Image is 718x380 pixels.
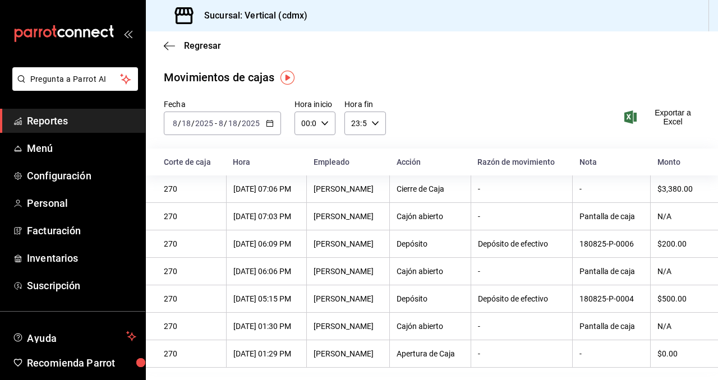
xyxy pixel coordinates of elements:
[27,113,136,128] span: Reportes
[397,294,464,303] div: Depósito
[178,119,181,128] span: /
[397,349,464,358] div: Apertura de Caja
[397,184,464,193] div: Cierre de Caja
[195,119,214,128] input: ----
[397,239,464,248] div: Depósito
[657,212,700,221] div: N/A
[8,81,138,93] a: Pregunta a Parrot AI
[314,267,383,276] div: [PERSON_NAME]
[397,267,464,276] div: Cajón abierto
[228,119,238,128] input: --
[164,349,219,358] div: 270
[307,149,390,175] th: Empleado
[27,141,136,156] span: Menú
[191,119,195,128] span: /
[164,100,281,108] label: Fecha
[627,108,700,126] button: Exportar a Excel
[314,212,383,221] div: [PERSON_NAME]
[314,239,383,248] div: [PERSON_NAME]
[294,100,335,108] label: Hora inicio
[218,119,224,128] input: --
[164,69,275,86] div: Movimientos de cajas
[397,322,464,331] div: Cajón abierto
[657,184,700,193] div: $3,380.00
[164,267,219,276] div: 270
[27,168,136,183] span: Configuración
[478,294,565,303] div: Depósito de efectivo
[164,294,219,303] div: 270
[397,212,464,221] div: Cajón abierto
[164,322,219,331] div: 270
[233,349,300,358] div: [DATE] 01:29 PM
[233,322,300,331] div: [DATE] 01:30 PM
[181,119,191,128] input: --
[390,149,471,175] th: Acción
[27,278,136,293] span: Suscripción
[27,251,136,266] span: Inventarios
[478,212,565,221] div: -
[573,149,651,175] th: Nota
[314,322,383,331] div: [PERSON_NAME]
[651,149,718,175] th: Monto
[184,40,221,51] span: Regresar
[233,294,300,303] div: [DATE] 05:15 PM
[579,349,643,358] div: -
[657,239,700,248] div: $200.00
[241,119,260,128] input: ----
[478,267,565,276] div: -
[657,294,700,303] div: $500.00
[12,67,138,91] button: Pregunta a Parrot AI
[164,239,219,248] div: 270
[579,239,643,248] div: 180825-P-0006
[172,119,178,128] input: --
[195,9,307,22] h3: Sucursal: Vertical (cdmx)
[215,119,217,128] span: -
[478,184,565,193] div: -
[30,73,121,85] span: Pregunta a Parrot AI
[579,322,643,331] div: Pantalla de caja
[314,294,383,303] div: [PERSON_NAME]
[478,322,565,331] div: -
[27,355,136,370] span: Recomienda Parrot
[314,184,383,193] div: [PERSON_NAME]
[233,267,300,276] div: [DATE] 06:06 PM
[280,71,294,85] img: Tooltip marker
[471,149,572,175] th: Razón de movimiento
[579,212,643,221] div: Pantalla de caja
[233,212,300,221] div: [DATE] 07:03 PM
[27,196,136,211] span: Personal
[164,184,219,193] div: 270
[478,349,565,358] div: -
[314,349,383,358] div: [PERSON_NAME]
[657,267,700,276] div: N/A
[238,119,241,128] span: /
[657,322,700,331] div: N/A
[233,239,300,248] div: [DATE] 06:09 PM
[164,40,221,51] button: Regresar
[226,149,306,175] th: Hora
[27,223,136,238] span: Facturación
[657,349,700,358] div: $0.00
[579,267,643,276] div: Pantalla de caja
[579,294,643,303] div: 180825-P-0004
[123,29,132,38] button: open_drawer_menu
[224,119,227,128] span: /
[478,239,565,248] div: Depósito de efectivo
[344,100,385,108] label: Hora fin
[579,184,643,193] div: -
[27,330,122,343] span: Ayuda
[164,212,219,221] div: 270
[146,149,226,175] th: Corte de caja
[233,184,300,193] div: [DATE] 07:06 PM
